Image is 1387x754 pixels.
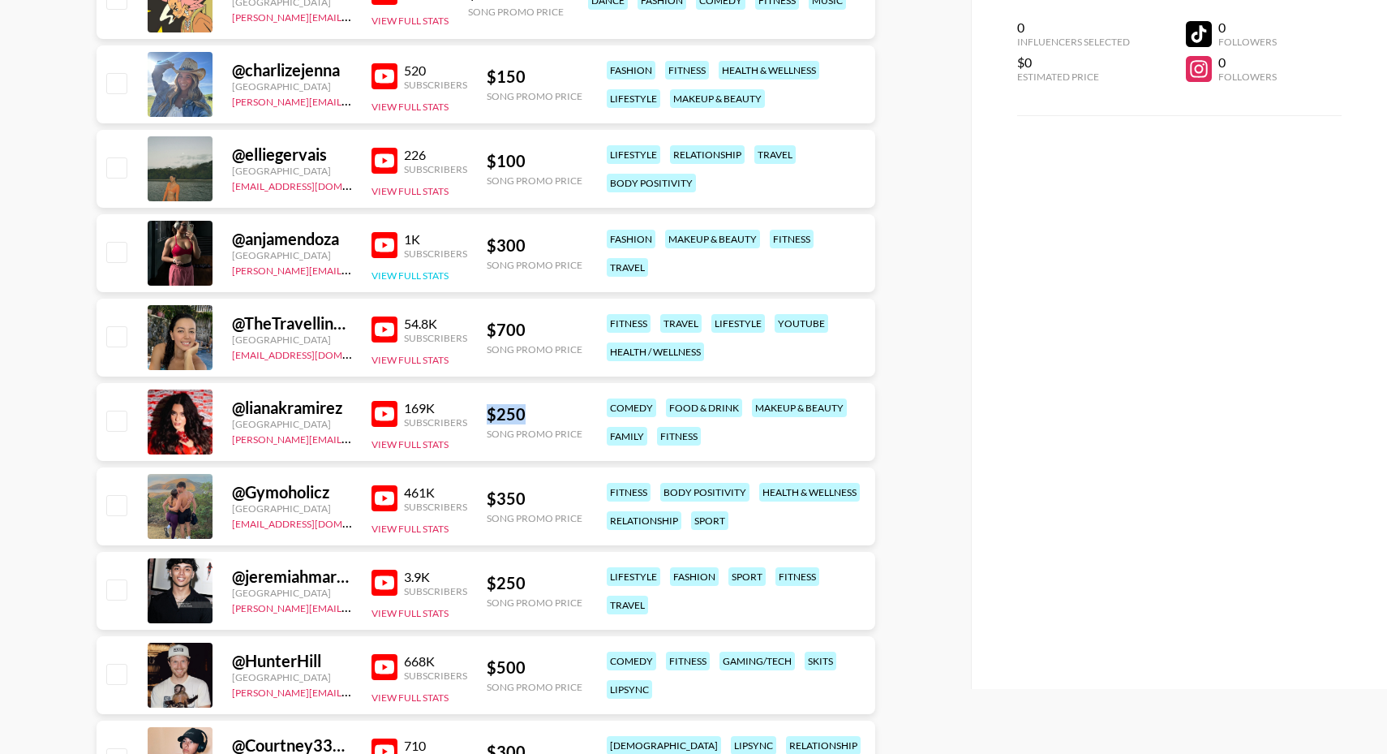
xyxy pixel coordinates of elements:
div: Song Promo Price [487,90,582,102]
div: $ 250 [487,573,582,593]
div: relationship [670,145,745,164]
button: View Full Stats [371,15,449,27]
div: family [607,427,647,446]
div: relationship [607,511,681,530]
div: makeup & beauty [670,89,765,108]
div: 1K [404,231,467,248]
div: health / wellness [607,343,704,361]
button: View Full Stats [371,523,449,535]
div: [GEOGRAPHIC_DATA] [232,671,352,683]
img: YouTube [371,148,397,174]
div: Subscribers [404,501,467,513]
div: youtube [775,314,828,333]
div: 54.8K [404,316,467,332]
div: Song Promo Price [487,174,582,187]
a: [PERSON_NAME][EMAIL_ADDRESS][PERSON_NAME][DOMAIN_NAME] [232,8,549,24]
div: comedy [607,399,656,417]
div: lifestyle [607,89,660,108]
div: 0 [1218,19,1277,36]
div: [GEOGRAPHIC_DATA] [232,502,352,515]
div: Song Promo Price [487,343,582,355]
div: comedy [607,652,656,670]
div: fashion [607,230,655,248]
div: 710 [404,738,467,754]
div: @ jeremiahmartinelli [232,567,352,587]
div: [GEOGRAPHIC_DATA] [232,165,352,177]
img: YouTube [371,401,397,427]
div: Subscribers [404,585,467,597]
div: Song Promo Price [487,597,582,609]
div: 668K [404,653,467,670]
div: Influencers Selected [1017,36,1130,48]
div: 461K [404,485,467,501]
div: @ charlizejenna [232,60,352,80]
div: fashion [670,567,719,586]
div: travel [607,596,648,614]
div: lifestyle [711,314,765,333]
a: [PERSON_NAME][EMAIL_ADDRESS][DOMAIN_NAME] [232,430,472,446]
a: [PERSON_NAME][EMAIL_ADDRESS][DOMAIN_NAME] [232,261,472,277]
div: sport [728,567,766,586]
div: gaming/tech [719,652,795,670]
div: $ 250 [487,404,582,424]
div: fitness [607,483,651,502]
div: lipsync [607,680,652,699]
img: YouTube [371,570,397,596]
div: @ lianakramirez [232,398,352,418]
div: @ TheTravellingFoxes [232,313,352,334]
div: Subscribers [404,79,467,91]
div: skits [805,652,836,670]
div: 0 [1218,54,1277,71]
div: Song Promo Price [468,6,564,18]
div: fitness [665,61,709,80]
div: body positivity [607,174,696,192]
a: [EMAIL_ADDRESS][DOMAIN_NAME] [232,346,395,361]
a: [PERSON_NAME][EMAIL_ADDRESS][DOMAIN_NAME] [232,599,472,614]
button: View Full Stats [371,692,449,704]
div: Song Promo Price [487,259,582,271]
div: Subscribers [404,670,467,682]
div: fashion [607,61,655,80]
div: [GEOGRAPHIC_DATA] [232,587,352,599]
div: [GEOGRAPHIC_DATA] [232,80,352,93]
img: YouTube [371,232,397,258]
div: 3.9K [404,569,467,585]
div: @ anjamendoza [232,229,352,249]
img: YouTube [371,485,397,511]
button: View Full Stats [371,101,449,113]
div: [GEOGRAPHIC_DATA] [232,418,352,430]
img: YouTube [371,317,397,343]
div: fitness [775,567,819,586]
div: [GEOGRAPHIC_DATA] [232,249,352,261]
button: View Full Stats [371,607,449,619]
div: Estimated Price [1017,71,1130,83]
a: [PERSON_NAME][EMAIL_ADDRESS][DOMAIN_NAME] [232,683,472,699]
div: Subscribers [404,163,467,175]
div: health & wellness [759,483,860,502]
div: Song Promo Price [487,512,582,524]
div: fitness [657,427,701,446]
div: @ HunterHill [232,651,352,671]
div: 0 [1017,19,1130,36]
div: Song Promo Price [487,428,582,440]
button: View Full Stats [371,185,449,197]
div: travel [607,258,648,277]
div: travel [754,145,796,164]
div: fitness [607,314,651,333]
div: health & wellness [719,61,819,80]
div: $ 500 [487,657,582,678]
div: Followers [1218,36,1277,48]
div: Subscribers [404,332,467,344]
div: lifestyle [607,567,660,586]
div: 226 [404,147,467,163]
a: [EMAIL_ADDRESS][DOMAIN_NAME] [232,177,395,192]
div: @ Gymoholicz [232,482,352,502]
div: [GEOGRAPHIC_DATA] [232,334,352,346]
button: View Full Stats [371,354,449,366]
div: fitness [666,652,710,670]
a: [PERSON_NAME][EMAIL_ADDRESS][DOMAIN_NAME] [232,93,472,108]
div: Subscribers [404,248,467,260]
div: $ 700 [487,320,582,340]
div: $0 [1017,54,1130,71]
div: food & drink [666,399,742,417]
